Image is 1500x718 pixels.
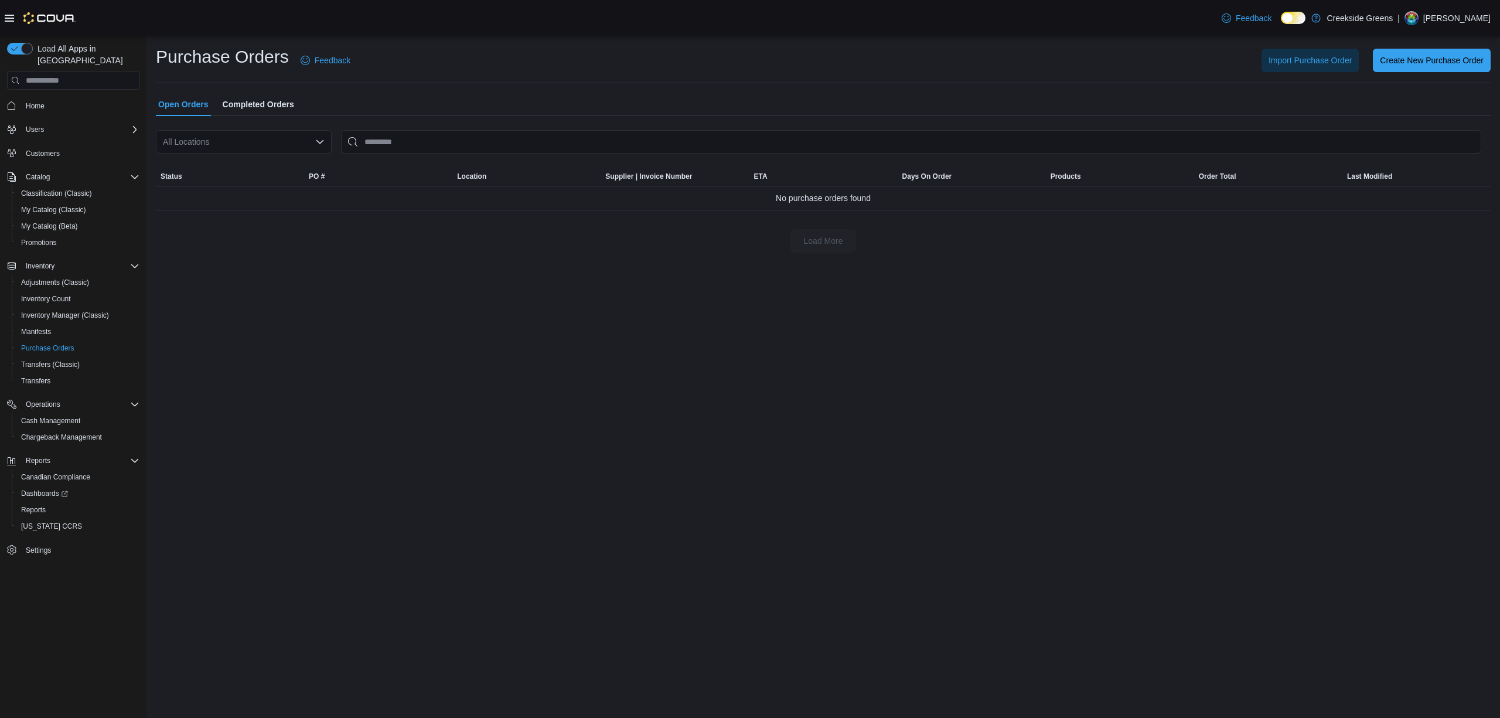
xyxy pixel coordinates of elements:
a: Transfers [16,374,55,388]
span: Promotions [16,236,139,250]
span: Purchase Orders [21,343,74,353]
span: Import Purchase Order [1269,55,1352,66]
span: Settings [26,546,51,555]
span: Inventory Manager (Classic) [16,308,139,322]
button: Operations [2,396,144,413]
span: My Catalog (Beta) [21,222,78,231]
span: Location [457,172,486,181]
a: Classification (Classic) [16,186,97,200]
span: ETA [754,172,767,181]
a: Inventory Count [16,292,76,306]
input: This is a search bar. After typing your query, hit enter to filter the results lower in the page. [341,130,1481,154]
span: Customers [21,146,139,161]
button: PO # [304,167,452,186]
span: Settings [21,543,139,557]
a: [US_STATE] CCRS [16,519,87,533]
span: Reports [26,456,50,465]
span: My Catalog (Classic) [21,205,86,215]
img: Cova [23,12,76,24]
span: Customers [26,149,60,158]
span: Status [161,172,182,181]
span: Chargeback Management [16,430,139,444]
button: Transfers [12,373,144,389]
span: Cash Management [16,414,139,428]
button: Reports [12,502,144,518]
span: Order Total [1199,172,1236,181]
span: My Catalog (Beta) [16,219,139,233]
span: Classification (Classic) [21,189,92,198]
button: Inventory [2,258,144,274]
span: Cash Management [21,416,80,426]
a: Settings [21,543,56,557]
span: Classification (Classic) [16,186,139,200]
span: Transfers [16,374,139,388]
span: Transfers (Classic) [21,360,80,369]
span: Inventory [26,261,54,271]
button: Catalog [2,169,144,185]
button: Cash Management [12,413,144,429]
span: Reports [21,454,139,468]
a: Chargeback Management [16,430,107,444]
span: Canadian Compliance [16,470,139,484]
a: Feedback [296,49,355,72]
span: Days On Order [902,172,952,181]
span: Washington CCRS [16,519,139,533]
span: Canadian Compliance [21,472,90,482]
button: Manifests [12,324,144,340]
span: Last Modified [1347,172,1392,181]
span: Operations [26,400,60,409]
span: Reports [16,503,139,517]
span: Inventory [21,259,139,273]
span: Manifests [21,327,51,336]
button: Status [156,167,304,186]
span: Dashboards [21,489,68,498]
button: Reports [21,454,55,468]
span: Load More [804,235,843,247]
button: ETA [749,167,897,186]
a: Adjustments (Classic) [16,275,94,290]
button: Users [2,121,144,138]
span: Users [21,122,139,137]
button: Open list of options [315,137,325,147]
a: Purchase Orders [16,341,79,355]
button: Last Modified [1342,167,1491,186]
button: [US_STATE] CCRS [12,518,144,535]
a: Home [21,99,49,113]
button: Inventory Count [12,291,144,307]
a: Cash Management [16,414,85,428]
span: No purchase orders found [776,191,871,205]
span: Transfers [21,376,50,386]
button: Adjustments (Classic) [12,274,144,291]
span: Feedback [1236,12,1271,24]
input: Dark Mode [1281,12,1305,24]
span: Inventory Count [21,294,71,304]
span: Manifests [16,325,139,339]
button: My Catalog (Beta) [12,218,144,234]
span: Home [21,98,139,113]
button: Canadian Compliance [12,469,144,485]
h1: Purchase Orders [156,45,289,69]
span: Users [26,125,44,134]
button: Inventory Manager (Classic) [12,307,144,324]
p: Creekside Greens [1327,11,1393,25]
button: Home [2,97,144,114]
a: Manifests [16,325,56,339]
span: Supplier | Invoice Number [605,172,692,181]
span: Products [1051,172,1081,181]
button: Settings [2,542,144,559]
button: Create New Purchase Order [1373,49,1491,72]
button: Location [452,167,601,186]
button: Load More [790,229,856,253]
button: Users [21,122,49,137]
div: Pat McCaffrey [1404,11,1419,25]
span: Inventory Manager (Classic) [21,311,109,320]
span: Adjustments (Classic) [21,278,89,287]
button: Order Total [1194,167,1342,186]
span: Feedback [315,55,350,66]
button: Classification (Classic) [12,185,144,202]
button: Customers [2,145,144,162]
a: Customers [21,147,64,161]
a: My Catalog (Beta) [16,219,83,233]
nav: Complex example [7,92,139,589]
button: Promotions [12,234,144,251]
